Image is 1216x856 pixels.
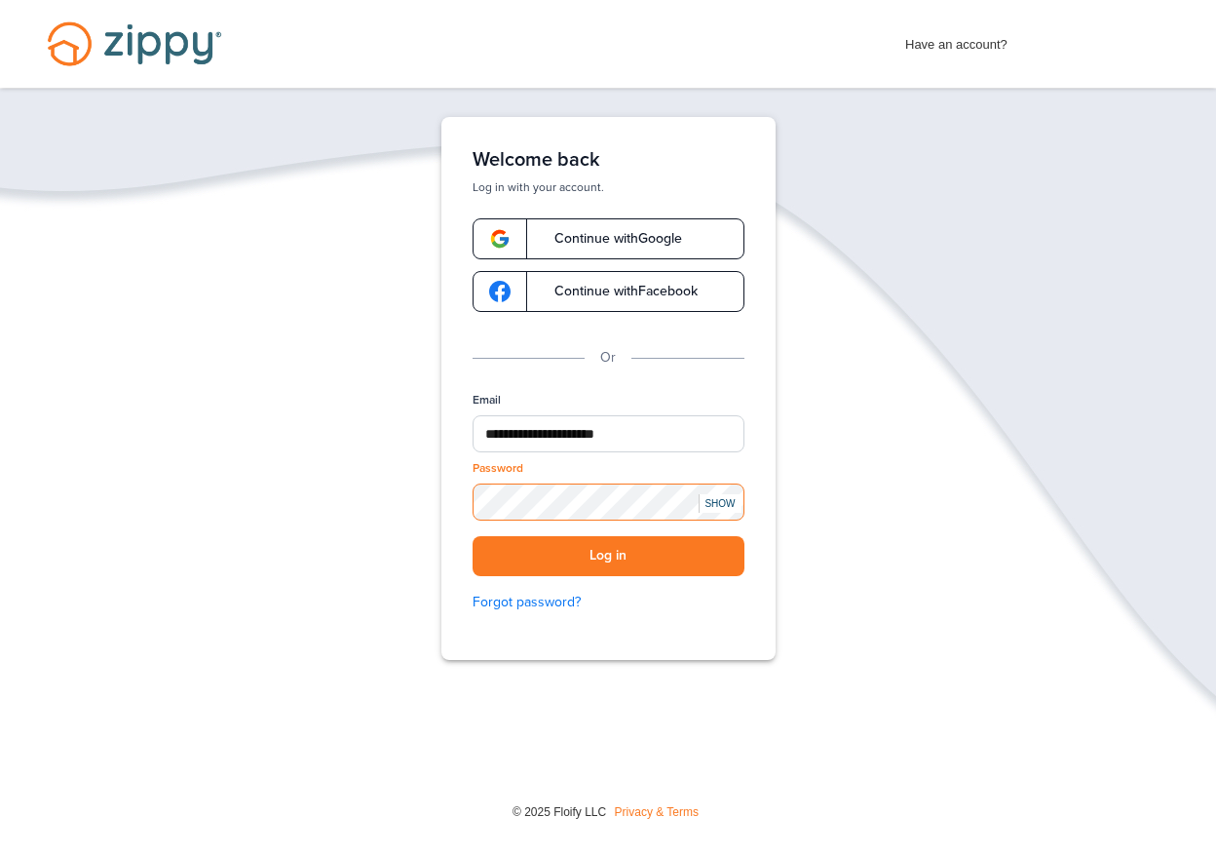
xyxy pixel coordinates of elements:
img: google-logo [489,228,511,250]
div: SHOW [699,494,741,513]
a: Forgot password? [473,592,744,613]
span: Continue with Facebook [535,285,698,298]
a: Privacy & Terms [615,805,699,819]
input: Email [473,415,744,452]
input: Password [473,484,744,521]
span: © 2025 Floify LLC [513,805,606,819]
p: Or [600,347,616,369]
img: google-logo [489,281,511,302]
button: Log in [473,536,744,576]
a: google-logoContinue withGoogle [473,218,744,259]
h1: Welcome back [473,148,744,172]
label: Email [473,392,501,409]
label: Password [473,460,523,477]
a: google-logoContinue withFacebook [473,271,744,312]
p: Log in with your account. [473,179,744,195]
span: Have an account? [905,24,1007,56]
span: Continue with Google [535,232,682,246]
